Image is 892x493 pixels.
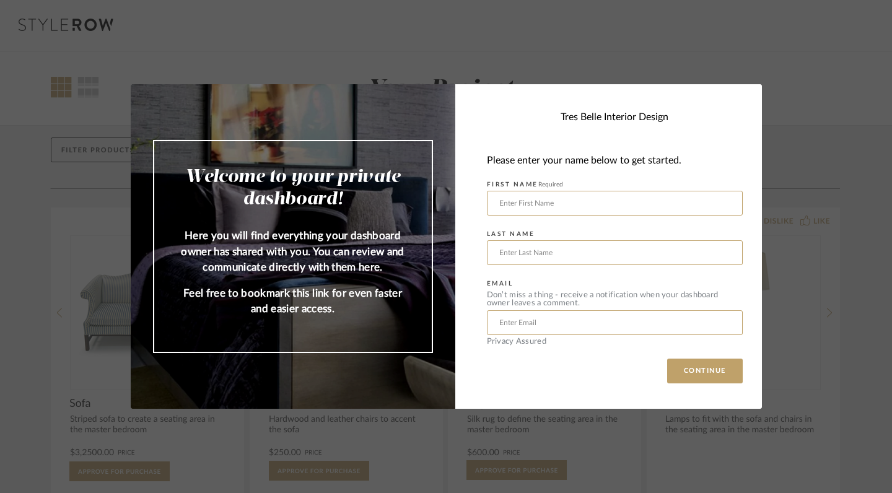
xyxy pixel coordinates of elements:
[487,240,743,265] input: Enter Last Name
[179,286,407,317] p: Feel free to bookmark this link for even faster and easier access.
[667,359,743,383] button: CONTINUE
[561,110,668,124] div: Tres Belle Interior Design
[487,181,563,188] label: FIRST NAME
[487,280,514,287] label: EMAIL
[538,181,563,188] span: Required
[179,228,407,276] p: Here you will find everything your dashboard owner has shared with you. You can review and commun...
[487,291,743,307] div: Don’t miss a thing - receive a notification when your dashboard owner leaves a comment.
[487,191,743,216] input: Enter First Name
[487,230,535,238] label: LAST NAME
[487,338,743,346] div: Privacy Assured
[487,152,743,169] div: Please enter your name below to get started.
[179,166,407,211] h2: Welcome to your private dashboard!
[487,310,743,335] input: Enter Email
